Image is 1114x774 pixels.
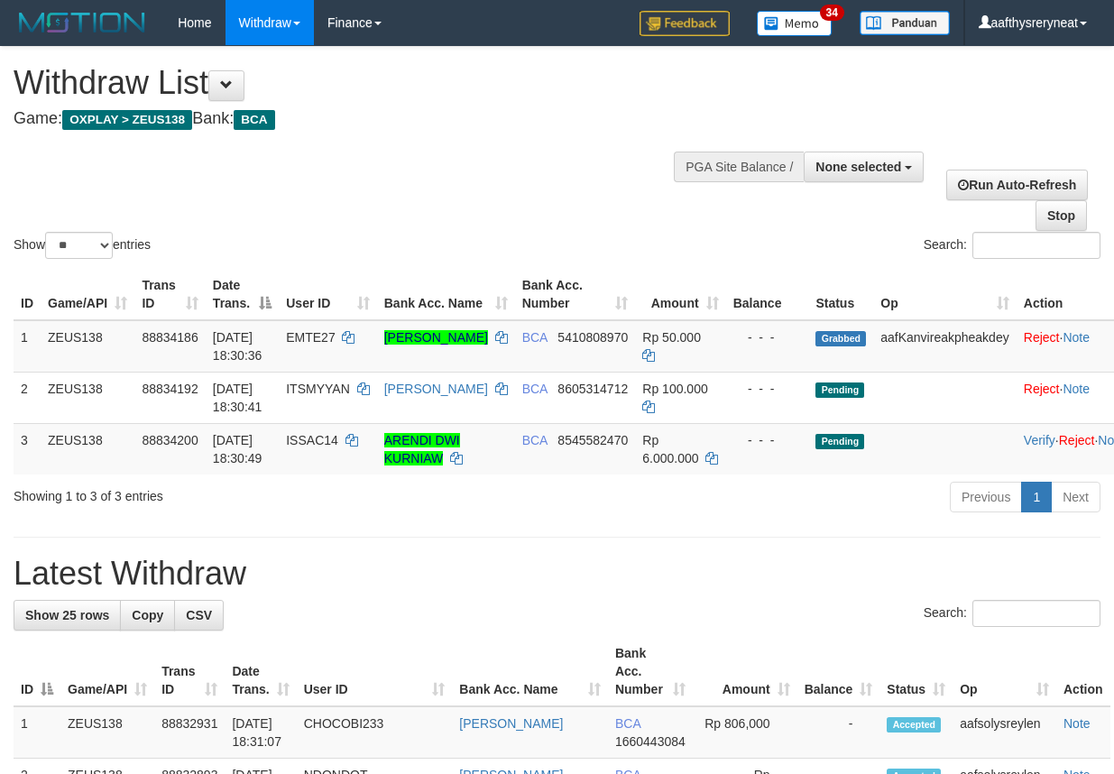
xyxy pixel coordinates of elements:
a: Show 25 rows [14,600,121,631]
th: Bank Acc. Number: activate to sort column ascending [515,269,636,320]
span: [DATE] 18:30:49 [213,433,262,465]
td: 1 [14,320,41,373]
img: Button%20Memo.svg [757,11,833,36]
th: Date Trans.: activate to sort column ascending [225,637,296,706]
span: Copy [132,608,163,622]
th: Op: activate to sort column ascending [953,637,1056,706]
th: Game/API: activate to sort column ascending [41,269,134,320]
td: aafKanvireakpheakdey [873,320,1017,373]
td: CHOCOBI233 [297,706,453,759]
td: 2 [14,372,41,423]
span: Rp 100.000 [642,382,707,396]
a: [PERSON_NAME] [459,716,563,731]
th: User ID: activate to sort column ascending [279,269,377,320]
span: [DATE] 18:30:41 [213,382,262,414]
span: Accepted [887,717,941,733]
img: MOTION_logo.png [14,9,151,36]
div: - - - [733,328,802,346]
th: Bank Acc. Number: activate to sort column ascending [608,637,693,706]
span: 34 [820,5,844,21]
span: CSV [186,608,212,622]
a: Verify [1024,433,1055,447]
label: Show entries [14,232,151,259]
th: Status: activate to sort column ascending [879,637,953,706]
th: Op: activate to sort column ascending [873,269,1017,320]
td: [DATE] 18:31:07 [225,706,296,759]
th: Bank Acc. Name: activate to sort column ascending [452,637,608,706]
img: panduan.png [860,11,950,35]
a: CSV [174,600,224,631]
th: ID [14,269,41,320]
th: Balance: activate to sort column ascending [797,637,880,706]
td: 3 [14,423,41,475]
span: 88834200 [142,433,198,447]
a: Note [1063,330,1090,345]
span: ITSMYYAN [286,382,350,396]
a: Stop [1036,200,1087,231]
span: ISSAC14 [286,433,338,447]
th: Bank Acc. Name: activate to sort column ascending [377,269,515,320]
a: Reject [1024,382,1060,396]
td: ZEUS138 [41,320,134,373]
span: BCA [522,330,548,345]
a: [PERSON_NAME] [384,330,488,345]
span: Copy 8605314712 to clipboard [557,382,628,396]
span: Copy 5410808970 to clipboard [557,330,628,345]
span: None selected [815,160,901,174]
a: Reject [1024,330,1060,345]
span: OXPLAY > ZEUS138 [62,110,192,130]
a: Next [1051,482,1100,512]
div: PGA Site Balance / [674,152,804,182]
span: Copy 1660443084 to clipboard [615,734,686,749]
th: Date Trans.: activate to sort column descending [206,269,279,320]
td: ZEUS138 [41,423,134,475]
th: Amount: activate to sort column ascending [693,637,797,706]
span: Pending [815,434,864,449]
a: [PERSON_NAME] [384,382,488,396]
h1: Withdraw List [14,65,724,101]
th: Game/API: activate to sort column ascending [60,637,154,706]
h4: Game: Bank: [14,110,724,128]
th: Action [1056,637,1110,706]
span: [DATE] 18:30:36 [213,330,262,363]
th: ID: activate to sort column descending [14,637,60,706]
td: ZEUS138 [60,706,154,759]
span: BCA [234,110,274,130]
span: 88834186 [142,330,198,345]
span: 88834192 [142,382,198,396]
span: EMTE27 [286,330,335,345]
span: Pending [815,382,864,398]
input: Search: [972,600,1100,627]
a: Previous [950,482,1022,512]
th: Status [808,269,873,320]
a: Note [1063,716,1091,731]
a: Note [1063,382,1090,396]
span: Copy 8545582470 to clipboard [557,433,628,447]
td: aafsolysreylen [953,706,1056,759]
span: Grabbed [815,331,866,346]
a: Run Auto-Refresh [946,170,1088,200]
span: Rp 6.000.000 [642,433,698,465]
a: ARENDI DWI KURNIAW [384,433,460,465]
a: Copy [120,600,175,631]
td: - [797,706,880,759]
div: Showing 1 to 3 of 3 entries [14,480,451,505]
div: - - - [733,431,802,449]
td: Rp 806,000 [693,706,797,759]
h1: Latest Withdraw [14,556,1100,592]
th: Balance [726,269,809,320]
th: Trans ID: activate to sort column ascending [154,637,225,706]
td: 1 [14,706,60,759]
img: Feedback.jpg [640,11,730,36]
td: 88832931 [154,706,225,759]
a: 1 [1021,482,1052,512]
a: Reject [1059,433,1095,447]
span: BCA [522,382,548,396]
td: ZEUS138 [41,372,134,423]
select: Showentries [45,232,113,259]
span: BCA [522,433,548,447]
th: User ID: activate to sort column ascending [297,637,453,706]
span: BCA [615,716,640,731]
th: Trans ID: activate to sort column ascending [134,269,205,320]
label: Search: [924,600,1100,627]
